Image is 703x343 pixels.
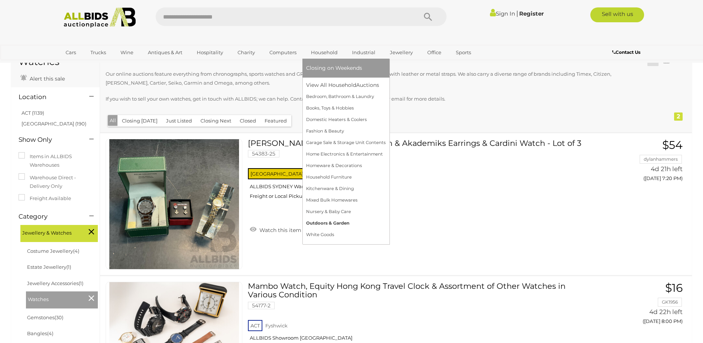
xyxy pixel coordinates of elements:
h1: Watches [19,57,92,67]
a: Alert this sale [19,72,67,84]
span: (4) [47,330,53,336]
span: (1) [79,280,83,286]
a: Jewellery Accessories(1) [27,280,83,286]
button: Search [409,7,447,26]
span: (4) [73,248,79,254]
span: $16 [665,281,683,295]
a: $54 dylanhammers 4d 21h left ([DATE] 7:20 PM) [599,139,684,185]
a: Register [519,10,544,17]
a: Bangles(4) [27,330,53,336]
button: All [108,115,118,126]
div: 2 [674,112,683,121]
a: Sports [451,46,476,59]
label: Freight Available [19,194,71,203]
h4: Category [19,213,78,220]
a: Antiques & Art [143,46,187,59]
img: Allbids.com.au [60,7,140,28]
a: [GEOGRAPHIC_DATA] (190) [21,121,86,127]
span: Jewellery & Watches [22,227,78,237]
a: Contact Us [612,48,642,56]
h4: Location [19,94,78,101]
span: Watch this item [258,227,301,233]
a: Computers [265,46,301,59]
a: Gemstones(30) [27,314,63,320]
a: Cars [61,46,81,59]
a: ACT (1139) [21,110,44,116]
a: Jewellery [385,46,418,59]
a: Wine [116,46,138,59]
span: (30) [54,314,63,320]
a: Household [306,46,342,59]
a: Charity [233,46,260,59]
a: $16 GK1956 4d 22h left ([DATE] 8:00 PM) [599,282,684,328]
h4: Show Only [19,136,78,143]
p: If you wish to sell your own watches, get in touch with ALLBIDS; we can help. Contact us [DATE] t... [106,95,632,103]
a: Trucks [86,46,111,59]
span: Watches [28,293,83,304]
a: Industrial [347,46,380,59]
span: (1) [66,264,71,270]
button: Just Listed [162,115,196,127]
a: [PERSON_NAME] Solar Power Watch & Akademiks Earrings & Cardini Watch - Lot of 3 54383-25 [GEOGRAP... [253,139,588,205]
button: Closing [DATE] [117,115,162,127]
a: Watch this item [248,224,303,235]
a: Sign In [490,10,515,17]
a: Office [422,46,446,59]
label: Warehouse Direct - Delivery Only [19,173,92,191]
a: Hospitality [192,46,228,59]
button: Closing Next [196,115,236,127]
button: Featured [260,115,291,127]
b: Contact Us [612,49,640,55]
img: 54383-25a.jpeg [109,139,239,269]
span: | [516,9,518,17]
a: [GEOGRAPHIC_DATA] [61,59,123,71]
span: $54 [662,138,683,152]
p: Our online auctions feature everything from chronographs, sports watches and GPS watches to elega... [106,70,632,87]
span: Alert this sale [28,75,65,82]
a: Sell with us [590,7,644,22]
button: Closed [235,115,261,127]
a: Estate Jewellery(1) [27,264,71,270]
a: Costume Jewellery(4) [27,248,79,254]
label: Items in ALLBIDS Warehouses [19,152,92,170]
